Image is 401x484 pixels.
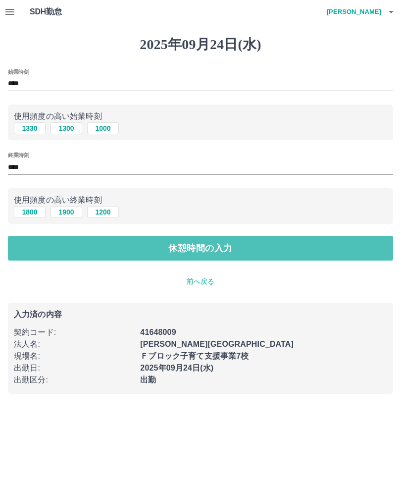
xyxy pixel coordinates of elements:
[14,206,46,218] button: 1800
[140,352,249,360] b: Ｆブロック子育て支援事業7校
[87,206,119,218] button: 1200
[140,328,176,336] b: 41648009
[14,326,134,338] p: 契約コード :
[14,122,46,134] button: 1330
[8,68,29,75] label: 始業時刻
[50,206,82,218] button: 1900
[50,122,82,134] button: 1300
[14,362,134,374] p: 出勤日 :
[8,36,393,53] h1: 2025年09月24日(水)
[87,122,119,134] button: 1000
[8,236,393,261] button: 休憩時間の入力
[14,350,134,362] p: 現場名 :
[14,374,134,386] p: 出勤区分 :
[14,311,387,319] p: 入力済の内容
[140,340,294,348] b: [PERSON_NAME][GEOGRAPHIC_DATA]
[8,276,393,287] p: 前へ戻る
[140,376,156,384] b: 出勤
[8,152,29,159] label: 終業時刻
[140,364,213,372] b: 2025年09月24日(水)
[14,110,387,122] p: 使用頻度の高い始業時刻
[14,194,387,206] p: 使用頻度の高い終業時刻
[14,338,134,350] p: 法人名 :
